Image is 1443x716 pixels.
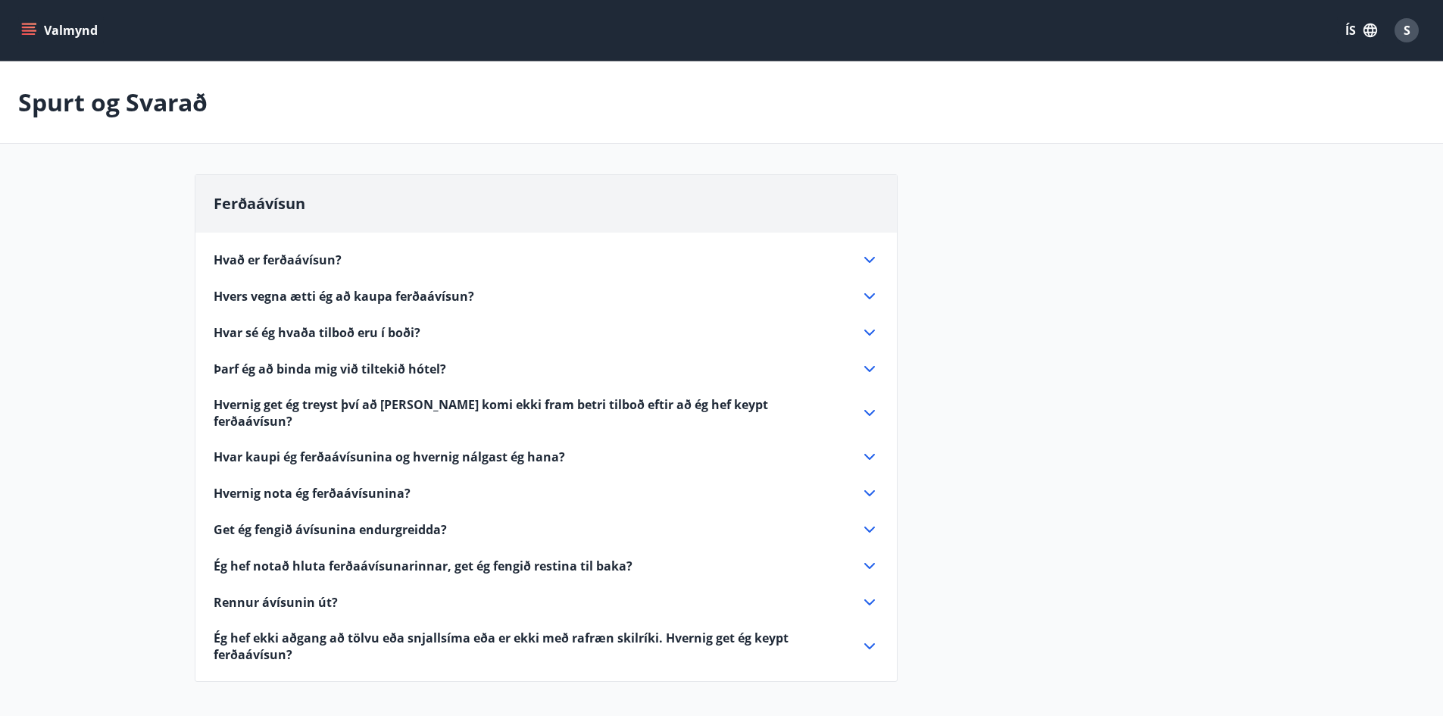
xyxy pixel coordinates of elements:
[214,288,474,305] span: Hvers vegna ætti ég að kaupa ferðaávísun?
[214,324,879,342] div: Hvar sé ég hvaða tilboð eru í boði?
[214,449,565,465] span: Hvar kaupi ég ferðaávísunina og hvernig nálgast ég hana?
[214,521,879,539] div: Get ég fengið ávísunina endurgreidda?
[214,252,342,268] span: Hvað er ferðaávísun?
[214,521,447,538] span: Get ég fengið ávísunina endurgreidda?
[214,557,879,575] div: Ég hef notað hluta ferðaávísunarinnar, get ég fengið restina til baka?
[18,86,208,119] p: Spurt og Svarað
[214,396,842,430] span: Hvernig get ég treyst því að [PERSON_NAME] komi ekki fram betri tilboð eftir að ég hef keypt ferð...
[214,287,879,305] div: Hvers vegna ætti ég að kaupa ferðaávísun?
[1404,22,1410,39] span: S
[1337,17,1385,44] button: ÍS
[214,558,632,574] span: Ég hef notað hluta ferðaávísunarinnar, get ég fengið restina til baka?
[214,630,879,663] div: Ég hef ekki aðgang að tölvu eða snjallsíma eða er ekki með rafræn skilríki. Hvernig get ég keypt ...
[18,17,104,44] button: menu
[1388,12,1425,48] button: S
[214,485,411,502] span: Hvernig nota ég ferðaávísunina?
[214,448,879,466] div: Hvar kaupi ég ferðaávísunina og hvernig nálgast ég hana?
[214,630,842,663] span: Ég hef ekki aðgang að tölvu eða snjallsíma eða er ekki með rafræn skilríki. Hvernig get ég keypt ...
[214,361,446,377] span: Þarf ég að binda mig við tiltekið hótel?
[214,593,879,611] div: Rennur ávísunin út?
[214,193,305,214] span: Ferðaávísun
[214,594,338,611] span: Rennur ávísunin út?
[214,251,879,269] div: Hvað er ferðaávísun?
[214,324,420,341] span: Hvar sé ég hvaða tilboð eru í boði?
[214,360,879,378] div: Þarf ég að binda mig við tiltekið hótel?
[214,396,879,430] div: Hvernig get ég treyst því að [PERSON_NAME] komi ekki fram betri tilboð eftir að ég hef keypt ferð...
[214,484,879,502] div: Hvernig nota ég ferðaávísunina?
